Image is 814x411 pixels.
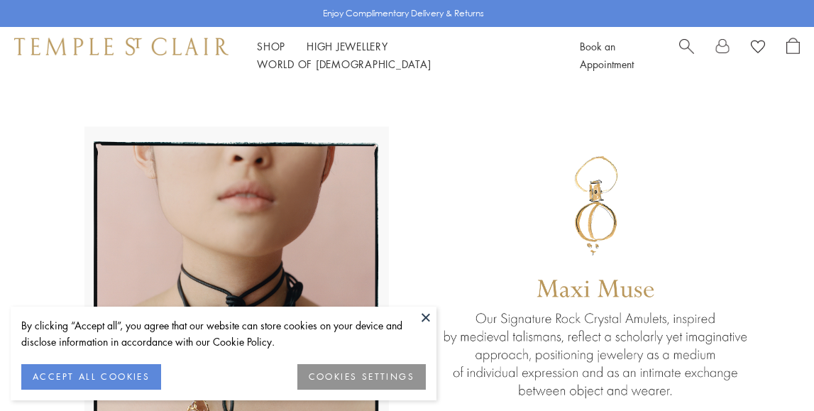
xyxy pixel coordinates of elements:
iframe: Gorgias live chat messenger [743,344,800,397]
div: By clicking “Accept all”, you agree that our website can store cookies on your device and disclos... [21,317,426,350]
button: COOKIES SETTINGS [297,364,426,390]
p: Enjoy Complimentary Delivery & Returns [323,6,484,21]
a: World of [DEMOGRAPHIC_DATA]World of [DEMOGRAPHIC_DATA] [257,57,431,71]
a: High JewelleryHigh Jewellery [307,39,388,53]
a: ShopShop [257,39,285,53]
a: Open Shopping Bag [786,38,800,73]
nav: Main navigation [257,38,548,73]
img: Temple St. Clair [14,38,229,55]
a: View Wishlist [751,38,765,59]
button: ACCEPT ALL COOKIES [21,364,161,390]
a: Search [679,38,694,73]
a: Book an Appointment [580,39,634,71]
